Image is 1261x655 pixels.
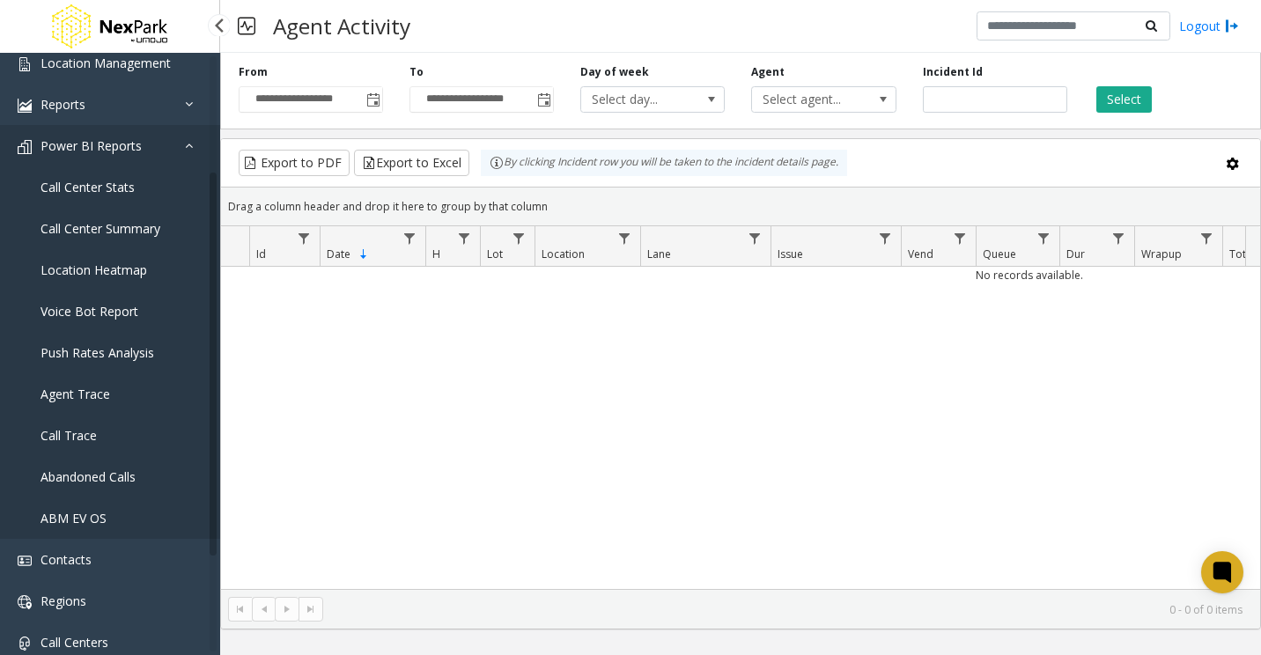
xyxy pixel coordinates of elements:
a: Issue Filter Menu [874,226,897,250]
img: 'icon' [18,57,32,71]
label: Agent [751,64,785,80]
span: Call Centers [41,634,108,651]
img: infoIcon.svg [490,156,504,170]
label: From [239,64,268,80]
div: Data table [221,226,1260,589]
img: pageIcon [238,4,255,48]
div: By clicking Incident row you will be taken to the incident details page. [481,150,847,176]
span: Select day... [581,87,696,112]
img: 'icon' [18,140,32,154]
a: Wrapup Filter Menu [1195,226,1219,250]
label: Day of week [580,64,649,80]
span: Wrapup [1141,247,1182,261]
a: Location Filter Menu [613,226,637,250]
img: 'icon' [18,595,32,609]
span: Reports [41,96,85,113]
a: Lane Filter Menu [743,226,767,250]
span: Call Trace [41,427,97,444]
span: Location [542,247,585,261]
span: Power BI Reports [41,137,142,154]
img: 'icon' [18,637,32,651]
span: Issue [778,247,803,261]
button: Select [1096,86,1152,113]
span: Location Heatmap [41,261,147,278]
span: Date [327,247,350,261]
kendo-pager-info: 0 - 0 of 0 items [334,602,1243,617]
img: 'icon' [18,554,32,568]
button: Export to PDF [239,150,350,176]
span: Sortable [357,247,371,261]
span: Push Rates Analysis [41,344,154,361]
span: H [432,247,440,261]
a: Date Filter Menu [398,226,422,250]
img: 'icon' [18,99,32,113]
span: Lot [487,247,503,261]
span: Toggle popup [363,87,382,112]
a: Queue Filter Menu [1032,226,1056,250]
span: ABM EV OS [41,510,107,526]
span: Lane [647,247,671,261]
span: Toggle popup [534,87,553,112]
button: Export to Excel [354,150,469,176]
span: Location Management [41,55,171,71]
img: logout [1225,17,1239,35]
a: Dur Filter Menu [1107,226,1131,250]
span: Vend [908,247,933,261]
a: Lot Filter Menu [507,226,531,250]
h3: Agent Activity [264,4,419,48]
div: Drag a column header and drop it here to group by that column [221,191,1260,222]
span: Select agent... [752,87,866,112]
label: To [409,64,424,80]
span: Voice Bot Report [41,303,138,320]
a: Id Filter Menu [292,226,316,250]
a: Vend Filter Menu [948,226,972,250]
span: Queue [983,247,1016,261]
label: Incident Id [923,64,983,80]
a: H Filter Menu [453,226,476,250]
span: Agent Trace [41,386,110,402]
span: Contacts [41,551,92,568]
span: Id [256,247,266,261]
span: Regions [41,592,86,609]
span: Dur [1066,247,1085,261]
span: Total [1229,247,1255,261]
span: Call Center Summary [41,220,160,237]
span: Call Center Stats [41,179,135,195]
a: Logout [1179,17,1239,35]
span: Abandoned Calls [41,468,136,485]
